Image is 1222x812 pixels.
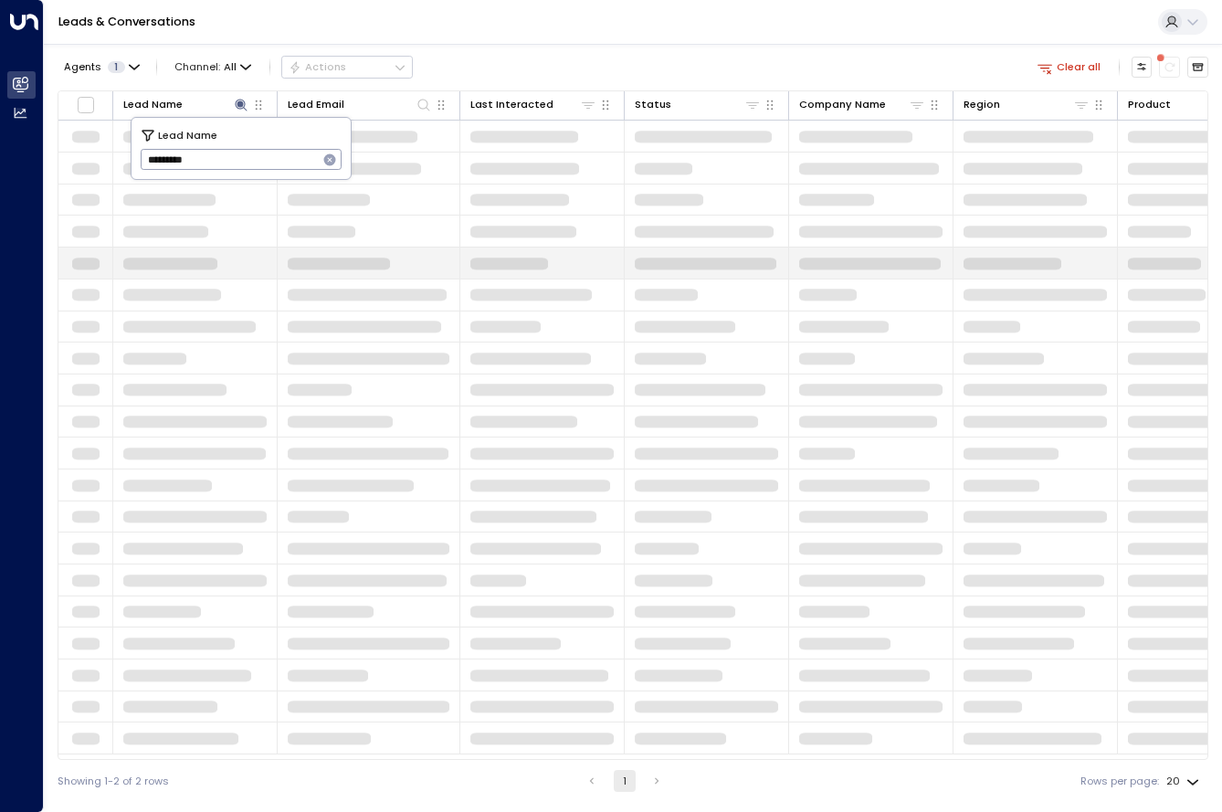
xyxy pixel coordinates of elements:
span: There are new threads available. Refresh the grid to view the latest updates. [1159,57,1180,78]
div: Status [635,96,761,113]
div: Last Interacted [470,96,553,113]
label: Rows per page: [1080,774,1159,789]
button: Archived Leads [1187,57,1208,78]
button: Clear all [1031,57,1107,77]
div: Lead Name [123,96,183,113]
div: Region [964,96,1090,113]
span: Channel: [169,57,258,77]
div: Showing 1-2 of 2 rows [58,774,169,789]
div: Lead Email [288,96,344,113]
span: Lead Name [158,127,217,143]
div: Button group with a nested menu [281,56,413,78]
div: Product [1128,96,1171,113]
span: All [224,61,237,73]
div: Region [964,96,1000,113]
span: 1 [108,61,125,73]
button: Channel:All [169,57,258,77]
button: Agents1 [58,57,144,77]
div: Company Name [799,96,886,113]
button: Customize [1132,57,1153,78]
nav: pagination navigation [580,770,669,792]
div: Status [635,96,671,113]
div: Lead Email [288,96,432,113]
button: Actions [281,56,413,78]
div: Lead Name [123,96,249,113]
span: Agents [64,62,101,72]
div: 20 [1166,770,1203,793]
div: Actions [289,60,346,73]
button: page 1 [614,770,636,792]
div: Company Name [799,96,925,113]
a: Leads & Conversations [58,14,195,29]
div: Last Interacted [470,96,596,113]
